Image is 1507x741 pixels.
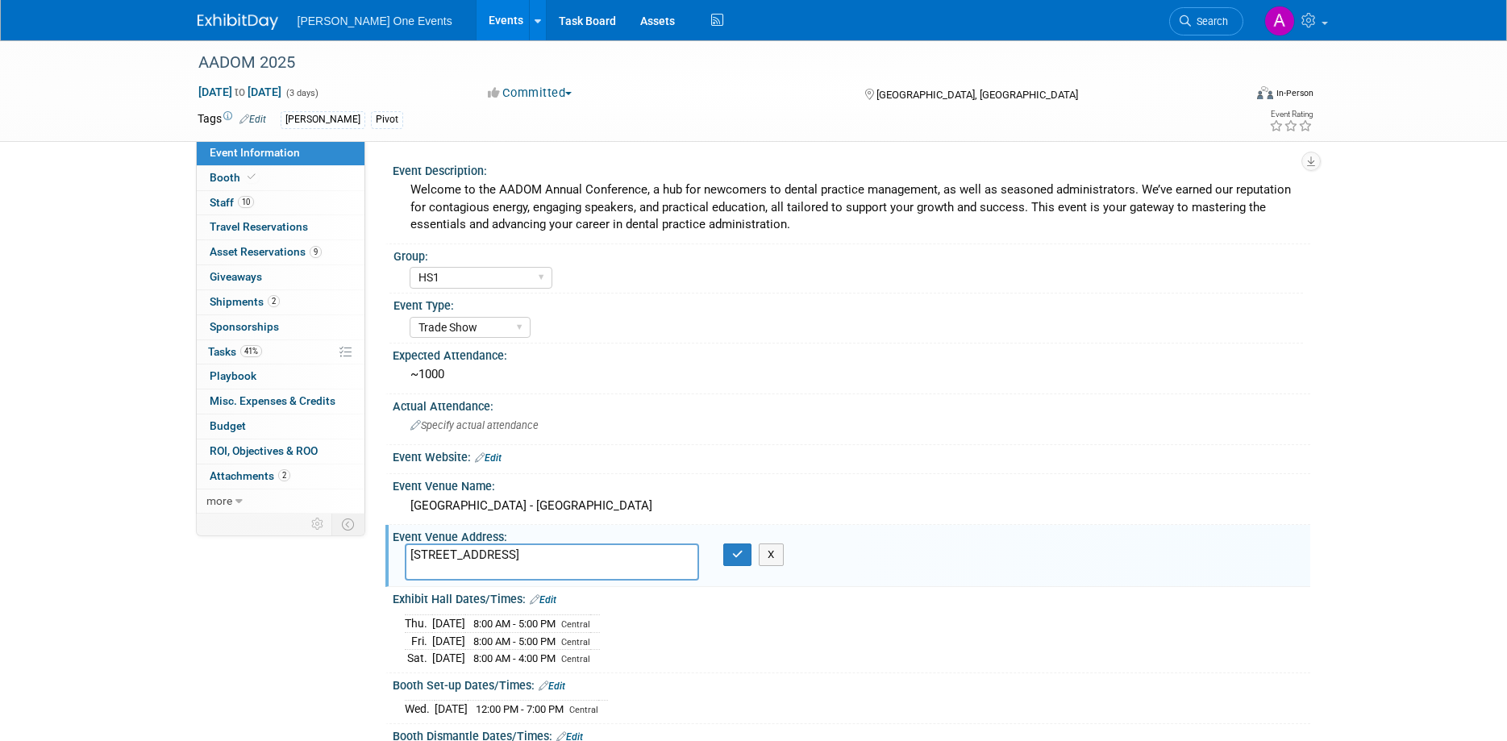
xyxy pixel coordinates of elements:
[304,514,332,535] td: Personalize Event Tab Strip
[371,111,403,128] div: Pivot
[393,293,1303,314] div: Event Type:
[1276,87,1313,99] div: In-Person
[197,215,364,239] a: Travel Reservations
[198,110,266,129] td: Tags
[278,469,290,481] span: 2
[285,88,318,98] span: (3 days)
[482,85,578,102] button: Committed
[210,146,300,159] span: Event Information
[393,159,1310,179] div: Event Description:
[298,15,452,27] span: [PERSON_NAME] One Events
[435,701,468,718] td: [DATE]
[1269,110,1313,119] div: Event Rating
[530,594,556,606] a: Edit
[210,295,280,308] span: Shipments
[393,244,1303,264] div: Group:
[210,444,318,457] span: ROI, Objectives & ROO
[1264,6,1295,36] img: Amanda Bartschi
[432,650,465,667] td: [DATE]
[238,196,254,208] span: 10
[569,705,598,715] span: Central
[248,173,256,181] i: Booth reservation complete
[1148,84,1314,108] div: Event Format
[405,701,435,718] td: Wed.
[876,89,1078,101] span: [GEOGRAPHIC_DATA], [GEOGRAPHIC_DATA]
[210,369,256,382] span: Playbook
[1191,15,1228,27] span: Search
[473,635,556,647] span: 8:00 AM - 5:00 PM
[310,246,322,258] span: 9
[405,362,1298,387] div: ~1000
[405,493,1298,518] div: [GEOGRAPHIC_DATA] - [GEOGRAPHIC_DATA]
[197,141,364,165] a: Event Information
[197,265,364,289] a: Giveaways
[197,290,364,314] a: Shipments2
[193,48,1219,77] div: AADOM 2025
[198,14,278,30] img: ExhibitDay
[240,345,262,357] span: 41%
[197,489,364,514] a: more
[210,270,262,283] span: Giveaways
[432,632,465,650] td: [DATE]
[268,295,280,307] span: 2
[210,171,259,184] span: Booth
[476,703,564,715] span: 12:00 PM - 7:00 PM
[393,587,1310,608] div: Exhibit Hall Dates/Times:
[232,85,248,98] span: to
[210,320,279,333] span: Sponsorships
[239,114,266,125] a: Edit
[210,220,308,233] span: Travel Reservations
[197,389,364,414] a: Misc. Expenses & Credits
[405,177,1298,237] div: Welcome to the AADOM Annual Conference, a hub for newcomers to dental practice management, as wel...
[197,340,364,364] a: Tasks41%
[197,439,364,464] a: ROI, Objectives & ROO
[197,315,364,339] a: Sponsorships
[210,419,246,432] span: Budget
[197,191,364,215] a: Staff10
[410,419,539,431] span: Specify actual attendance
[475,452,502,464] a: Edit
[197,364,364,389] a: Playbook
[473,618,556,630] span: 8:00 AM - 5:00 PM
[393,474,1310,494] div: Event Venue Name:
[393,525,1310,545] div: Event Venue Address:
[1257,86,1273,99] img: Format-Inperson.png
[210,394,335,407] span: Misc. Expenses & Credits
[210,196,254,209] span: Staff
[432,614,465,632] td: [DATE]
[561,637,590,647] span: Central
[393,445,1310,466] div: Event Website:
[197,414,364,439] a: Budget
[197,240,364,264] a: Asset Reservations9
[197,464,364,489] a: Attachments2
[561,619,590,630] span: Central
[561,654,590,664] span: Central
[331,514,364,535] td: Toggle Event Tabs
[759,543,784,566] button: X
[393,673,1310,694] div: Booth Set-up Dates/Times:
[198,85,282,99] span: [DATE] [DATE]
[1169,7,1243,35] a: Search
[281,111,365,128] div: [PERSON_NAME]
[210,245,322,258] span: Asset Reservations
[206,494,232,507] span: more
[208,345,262,358] span: Tasks
[473,652,556,664] span: 8:00 AM - 4:00 PM
[539,681,565,692] a: Edit
[197,166,364,190] a: Booth
[405,632,432,650] td: Fri.
[405,650,432,667] td: Sat.
[393,343,1310,364] div: Expected Attendance:
[405,614,432,632] td: Thu.
[210,469,290,482] span: Attachments
[393,394,1310,414] div: Actual Attendance:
